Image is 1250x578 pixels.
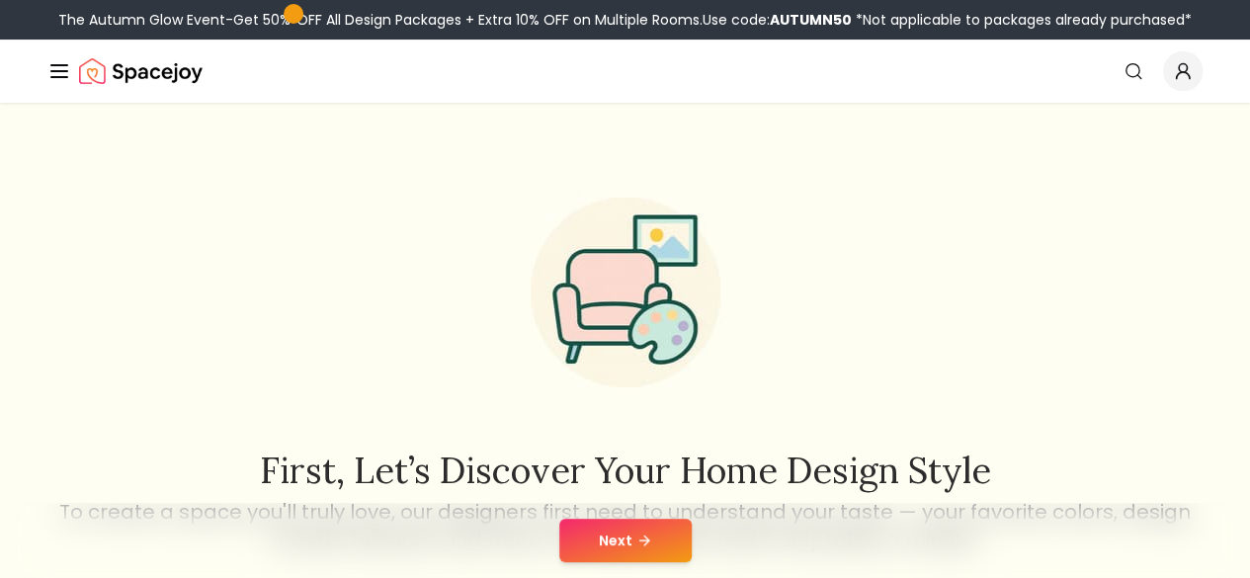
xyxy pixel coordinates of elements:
img: Spacejoy Logo [79,51,203,91]
h2: First, let’s discover your home design style [56,451,1195,490]
nav: Global [47,40,1203,103]
button: Next [559,519,692,562]
span: Use code: [703,10,852,30]
img: Start Style Quiz Illustration [499,166,752,419]
span: *Not applicable to packages already purchased* [852,10,1192,30]
div: The Autumn Glow Event-Get 50% OFF All Design Packages + Extra 10% OFF on Multiple Rooms. [58,10,1192,30]
b: AUTUMN50 [770,10,852,30]
a: Spacejoy [79,51,203,91]
p: To create a space you'll truly love, our designers first need to understand your taste — your fav... [56,498,1195,553]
